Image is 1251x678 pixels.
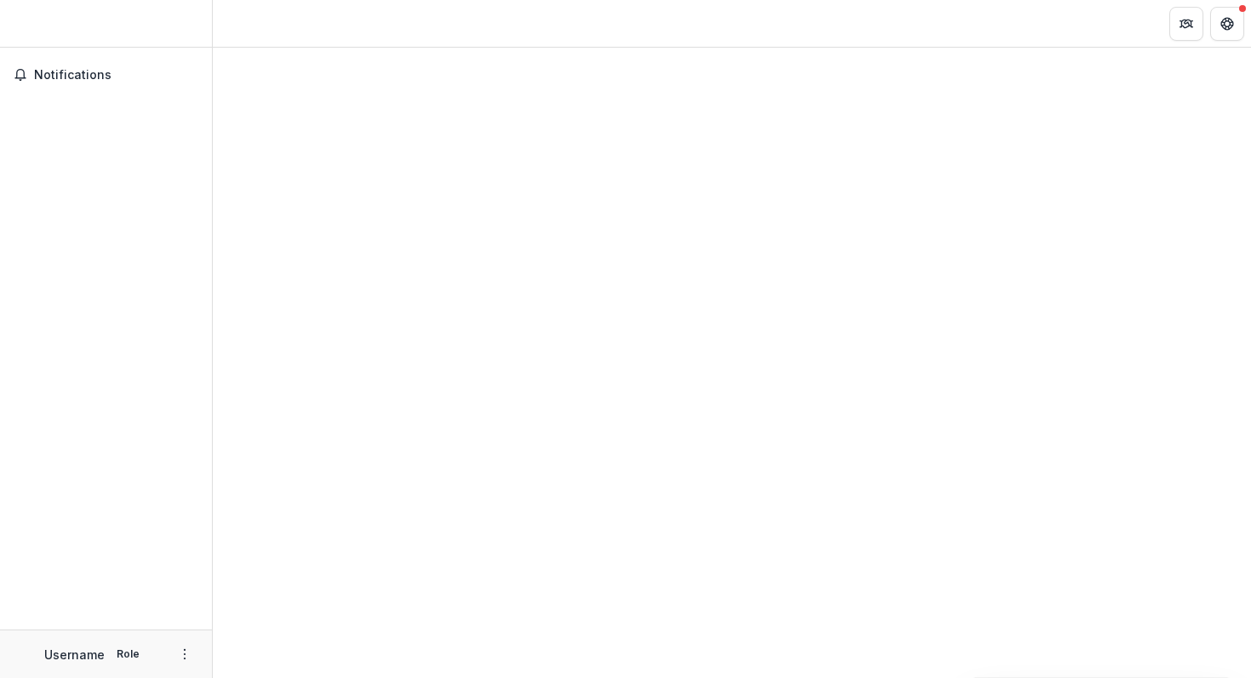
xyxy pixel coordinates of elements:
button: Notifications [7,61,205,88]
button: More [174,644,195,664]
button: Get Help [1210,7,1244,41]
button: Partners [1169,7,1203,41]
span: Notifications [34,68,198,83]
p: Role [111,647,145,662]
p: Username [44,646,105,664]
